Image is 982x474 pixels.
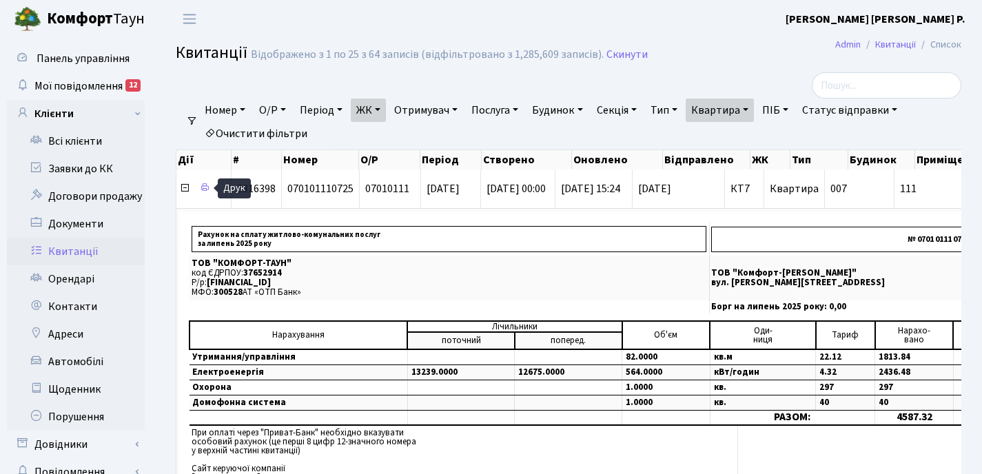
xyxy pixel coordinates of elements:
div: 12 [125,79,141,92]
td: 297 [875,380,954,395]
a: Клієнти [7,100,145,127]
td: 13239.0000 [407,365,515,380]
a: Автомобілі [7,348,145,375]
a: Номер [199,99,251,122]
td: Домофонна система [190,395,407,411]
td: 564.0000 [622,365,710,380]
a: ПІБ [757,99,794,122]
td: кВт/годин [710,365,816,380]
th: Оновлено [572,150,663,169]
span: 37652914 [243,267,282,279]
td: кв.м [710,349,816,365]
td: 22.12 [816,349,875,365]
td: Тариф [816,321,875,349]
td: 82.0000 [622,349,710,365]
td: Нарахування [190,321,407,349]
a: Мої повідомлення12 [7,72,145,100]
span: 007 [830,181,847,196]
td: Оди- ниця [710,321,816,349]
span: [DATE] 00:00 [487,181,546,196]
a: Період [294,99,348,122]
td: поточний [407,332,515,349]
td: 12675.0000 [515,365,622,380]
td: Охорона [190,380,407,395]
td: Електроенергія [190,365,407,380]
a: Адреси [7,320,145,348]
li: Список [916,37,961,52]
span: [DATE] [427,181,460,196]
span: [DATE] [638,183,719,194]
a: [PERSON_NAME] [PERSON_NAME] Р. [786,11,965,28]
td: 1.0000 [622,380,710,395]
th: Період [420,150,482,169]
a: Отримувач [389,99,463,122]
span: [FINANCIAL_ID] [207,276,271,289]
th: Номер [282,150,359,169]
a: Будинок [526,99,588,122]
th: Будинок [848,150,914,169]
span: Квартира [770,181,819,196]
span: 300528 [214,286,243,298]
img: logo.png [14,6,41,33]
a: Квартира [686,99,754,122]
a: Скинути [606,48,648,61]
td: 1813.84 [875,349,954,365]
span: Квитанції [176,41,247,65]
a: О/Р [254,99,291,122]
a: Очистити фільтри [199,122,313,145]
th: ЖК [750,150,790,169]
a: Квитанції [7,238,145,265]
span: Таун [47,8,145,31]
a: Порушення [7,403,145,431]
td: кв. [710,395,816,411]
td: 297 [816,380,875,395]
span: Панель управління [37,51,130,66]
th: Дії [176,150,232,169]
button: Переключити навігацію [172,8,207,30]
p: ТОВ "КОМФОРТ-ТАУН" [192,259,706,268]
a: Статус відправки [797,99,903,122]
b: [PERSON_NAME] [PERSON_NAME] Р. [786,12,965,27]
a: Довідники [7,431,145,458]
a: Admin [835,37,861,52]
p: Рахунок на сплату житлово-комунальних послуг за липень 2025 року [192,226,706,252]
a: Тип [645,99,683,122]
td: Утримання/управління [190,349,407,365]
nav: breadcrumb [815,30,982,59]
div: Відображено з 1 по 25 з 64 записів (відфільтровано з 1,285,609 записів). [251,48,604,61]
p: код ЄДРПОУ: [192,269,706,278]
span: 070101110725 [287,181,354,196]
td: 2436.48 [875,365,954,380]
b: Комфорт [47,8,113,30]
td: Лічильники [407,321,622,332]
input: Пошук... [812,72,961,99]
a: Документи [7,210,145,238]
a: Секція [591,99,642,122]
td: 40 [816,395,875,411]
td: 1.0000 [622,395,710,411]
th: Створено [482,150,573,169]
td: Нарахо- вано [875,321,954,349]
th: Тип [790,150,848,169]
td: 4.32 [816,365,875,380]
p: Р/р: [192,278,706,287]
td: поперед. [515,332,622,349]
td: РАЗОМ: [710,411,874,425]
span: 3316398 [237,181,276,196]
a: Всі клієнти [7,127,145,155]
a: Заявки до КК [7,155,145,183]
th: Відправлено [663,150,751,169]
a: Контакти [7,293,145,320]
a: Орендарі [7,265,145,293]
span: КТ7 [730,183,758,194]
th: О/Р [359,150,420,169]
td: Об'єм [622,321,710,349]
span: Мої повідомлення [34,79,123,94]
p: МФО: АТ «ОТП Банк» [192,288,706,297]
td: кв. [710,380,816,395]
div: Друк [218,178,251,198]
a: ЖК [351,99,386,122]
a: Договори продажу [7,183,145,210]
span: [DATE] 15:24 [561,181,620,196]
td: 40 [875,395,954,411]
